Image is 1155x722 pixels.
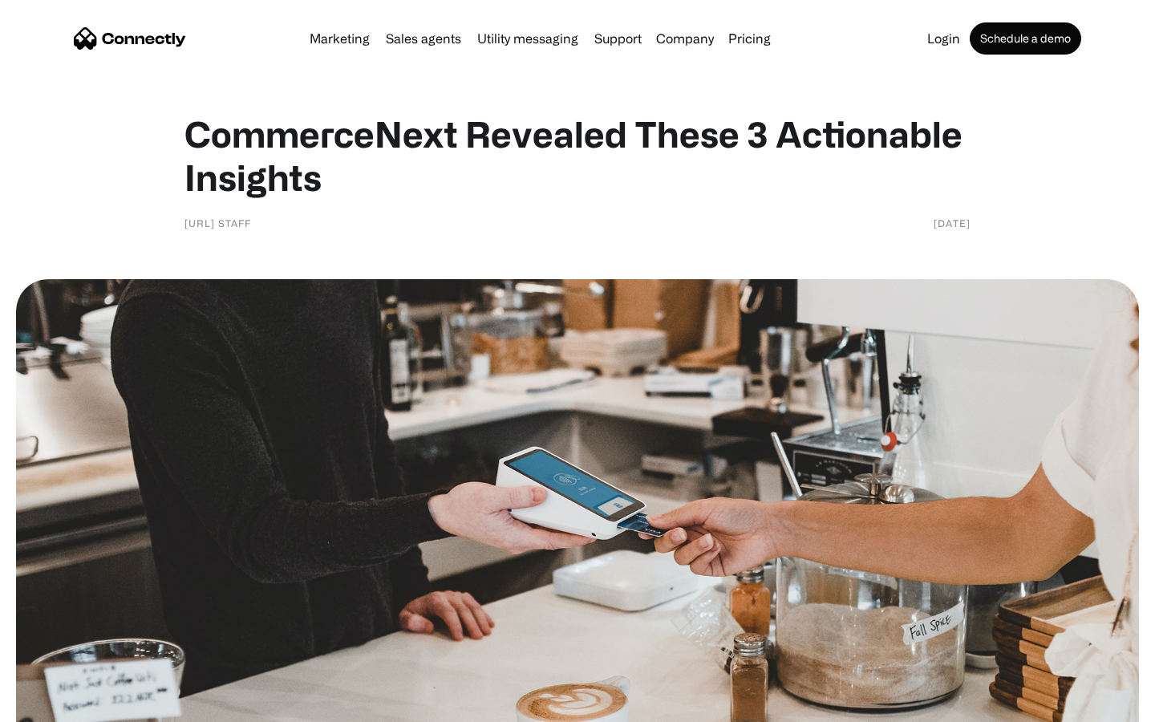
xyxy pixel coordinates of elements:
[651,27,719,50] div: Company
[934,215,971,231] div: [DATE]
[16,694,96,716] aside: Language selected: English
[379,32,468,45] a: Sales agents
[303,32,376,45] a: Marketing
[471,32,585,45] a: Utility messaging
[656,27,714,50] div: Company
[722,32,777,45] a: Pricing
[970,22,1081,55] a: Schedule a demo
[32,694,96,716] ul: Language list
[921,32,967,45] a: Login
[74,26,186,51] a: home
[184,215,251,231] div: [URL] Staff
[588,32,648,45] a: Support
[184,112,971,199] h1: CommerceNext Revealed These 3 Actionable Insights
